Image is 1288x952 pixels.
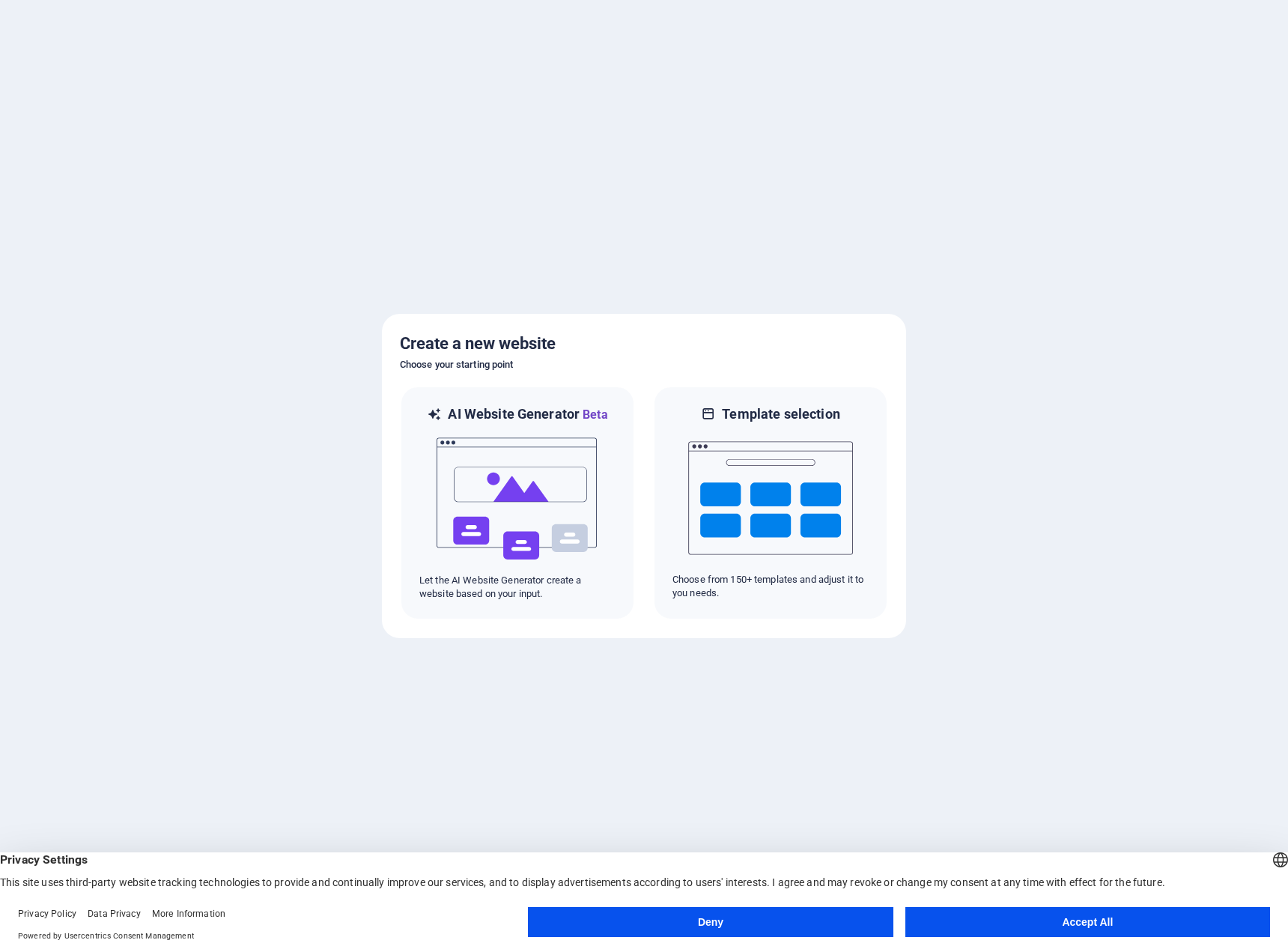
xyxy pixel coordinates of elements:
[722,405,839,423] h6: Template selection
[435,424,600,574] img: ai
[653,386,888,620] div: Template selectionChoose from 150+ templates and adjust it to you needs.
[400,332,888,356] h5: Create a new website
[419,574,616,601] p: Let the AI Website Generator create a website based on your input.
[672,573,869,600] p: Choose from 150+ templates and adjust it to you needs.
[580,407,608,422] span: Beta
[448,405,607,424] h6: AI Website Generator
[400,386,635,620] div: AI Website GeneratorBetaaiLet the AI Website Generator create a website based on your input.
[400,356,888,374] h6: Choose your starting point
